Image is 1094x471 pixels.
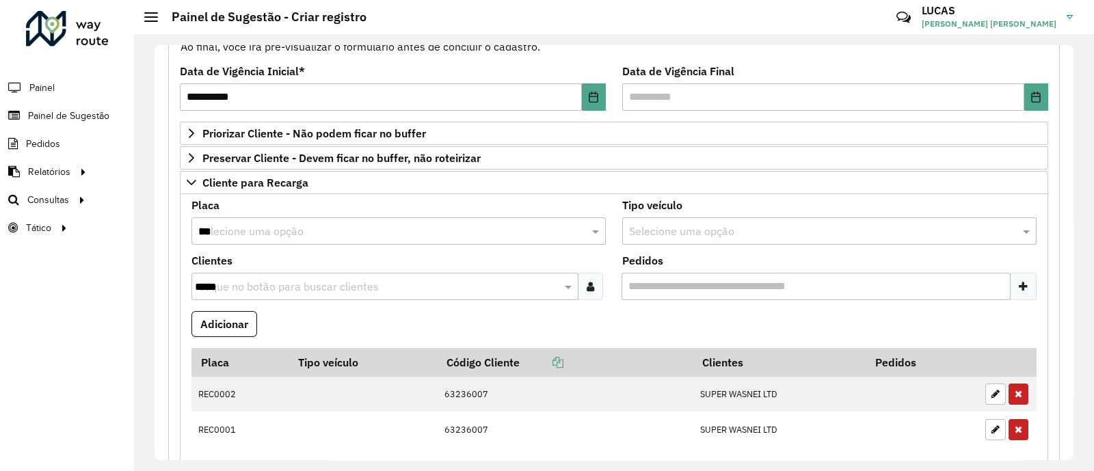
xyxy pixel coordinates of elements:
td: REC0001 [191,412,289,447]
span: Painel [29,81,55,95]
span: Cliente para Recarga [202,177,308,188]
span: [PERSON_NAME] [PERSON_NAME] [922,18,1056,30]
td: 63236007 [438,377,693,412]
label: Tipo veículo [622,197,682,213]
td: SUPER WASNEI LTD [693,377,865,412]
span: Tático [26,221,51,235]
span: Pedidos [26,137,60,151]
td: REC0002 [191,377,289,412]
label: Pedidos [622,252,663,269]
h3: LUCAS [922,4,1056,17]
span: Preservar Cliente - Devem ficar no buffer, não roteirizar [202,152,481,163]
button: Choose Date [582,83,606,111]
th: Clientes [693,348,865,377]
label: Data de Vigência Final [622,63,734,79]
td: SUPER WASNEI LTD [693,412,865,447]
a: Cliente para Recarga [180,171,1048,194]
th: Tipo veículo [289,348,437,377]
th: Código Cliente [438,348,693,377]
label: Clientes [191,252,232,269]
a: Preservar Cliente - Devem ficar no buffer, não roteirizar [180,146,1048,170]
th: Pedidos [866,348,978,377]
h2: Painel de Sugestão - Criar registro [158,10,366,25]
span: Relatórios [28,165,70,179]
td: 63236007 [438,412,693,447]
a: Contato Rápido [889,3,918,32]
label: Data de Vigência Inicial [180,63,305,79]
a: Priorizar Cliente - Não podem ficar no buffer [180,122,1048,145]
a: Copiar [520,355,563,369]
span: Priorizar Cliente - Não podem ficar no buffer [202,128,426,139]
button: Choose Date [1024,83,1048,111]
button: Adicionar [191,311,257,337]
span: Consultas [27,193,69,207]
label: Placa [191,197,219,213]
th: Placa [191,348,289,377]
span: Painel de Sugestão [28,109,109,123]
